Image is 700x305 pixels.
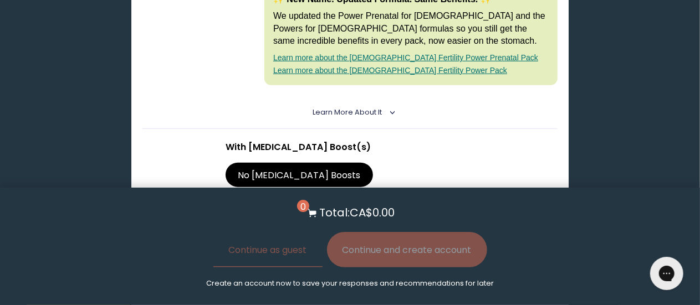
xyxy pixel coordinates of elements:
p: Total: CA$0.00 [319,204,395,221]
span: Learn More About it [313,107,382,117]
a: Learn more about the [DEMOGRAPHIC_DATA] Fertility Power Prenatal Pack [273,53,538,62]
i: < [385,110,395,115]
a: Learn more about the [DEMOGRAPHIC_DATA] Fertility Power Pack [273,66,507,75]
p: We updated the Power Prenatal for [DEMOGRAPHIC_DATA] and the Powers for [DEMOGRAPHIC_DATA] formul... [273,10,549,47]
p: Create an account now to save your responses and recommendations for later [206,278,494,288]
iframe: Gorgias live chat messenger [645,253,689,294]
summary: Learn More About it < [313,107,387,117]
button: Continue and create account [327,232,487,267]
label: No [MEDICAL_DATA] Boosts [226,163,373,187]
span: 0 [297,200,309,212]
p: With [MEDICAL_DATA] Boost(s) [226,140,474,154]
button: Continue as guest [213,232,323,267]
